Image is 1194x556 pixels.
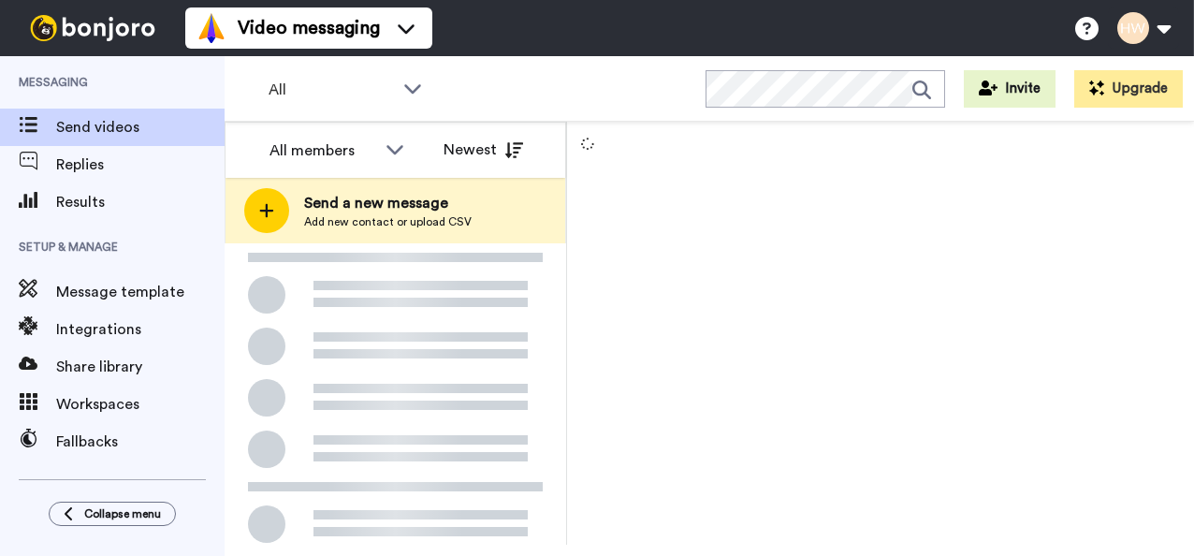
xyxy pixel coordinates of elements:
button: Invite [964,70,1056,108]
button: Collapse menu [49,502,176,526]
span: All [269,79,394,101]
span: Collapse menu [84,506,161,521]
span: Share library [56,356,225,378]
button: Newest [430,131,537,168]
img: bj-logo-header-white.svg [22,15,163,41]
span: Add new contact or upload CSV [304,214,472,229]
span: Fallbacks [56,431,225,453]
span: Results [56,191,225,213]
div: All members [269,139,376,162]
span: Replies [56,154,225,176]
img: vm-color.svg [197,13,226,43]
button: Upgrade [1074,70,1183,108]
span: Send videos [56,116,225,139]
span: Workspaces [56,393,225,416]
span: Send a new message [304,192,472,214]
span: Message template [56,281,225,303]
span: Video messaging [238,15,380,41]
span: Integrations [56,318,225,341]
